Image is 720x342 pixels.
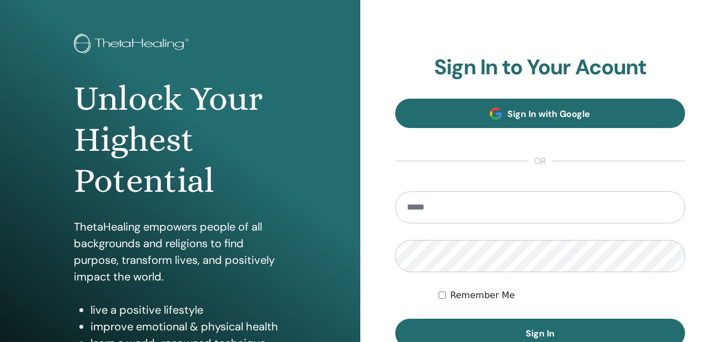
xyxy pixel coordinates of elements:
h1: Unlock Your Highest Potential [74,78,286,202]
span: Sign In with Google [507,108,590,120]
span: or [528,155,552,168]
li: improve emotional & physical health [90,318,286,335]
a: Sign In with Google [395,99,686,128]
span: Sign In [526,328,555,339]
p: ThetaHealing empowers people of all backgrounds and religions to find purpose, transform lives, a... [74,218,286,285]
label: Remember Me [450,289,515,302]
div: Keep me authenticated indefinitely or until I manually logout [439,289,685,302]
h2: Sign In to Your Acount [395,55,686,80]
li: live a positive lifestyle [90,302,286,318]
